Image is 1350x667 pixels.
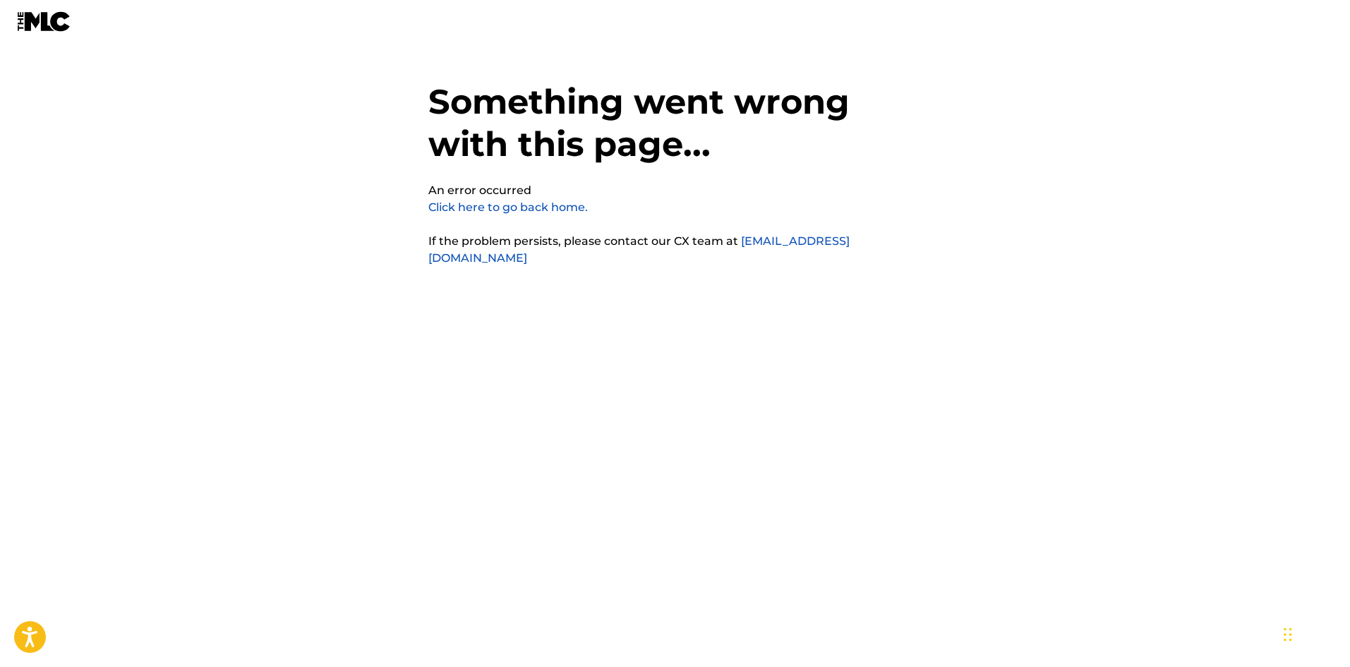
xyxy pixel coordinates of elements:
[1284,613,1292,656] div: Drag
[428,200,588,214] a: Click here to go back home.
[428,234,850,265] a: [EMAIL_ADDRESS][DOMAIN_NAME]
[428,233,922,267] p: If the problem persists, please contact our CX team at
[428,182,531,199] pre: An error occurred
[17,11,71,32] img: MLC Logo
[1279,599,1350,667] iframe: Chat Widget
[428,80,922,182] h1: Something went wrong with this page...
